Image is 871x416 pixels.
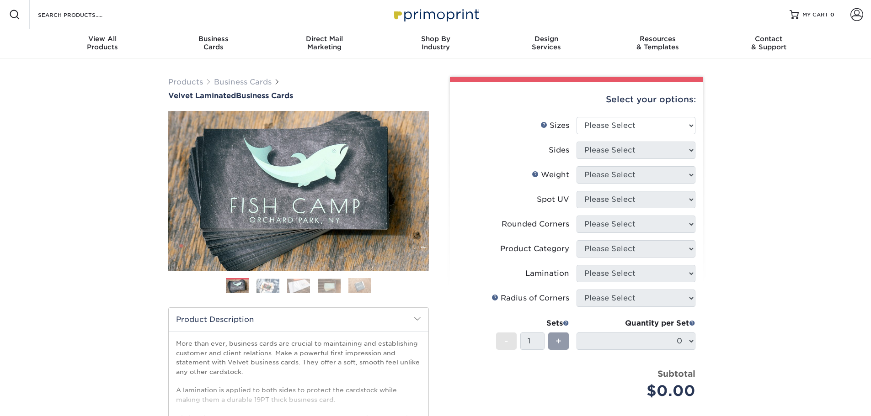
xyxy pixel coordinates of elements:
[168,61,429,321] img: Velvet Laminated 01
[583,380,695,402] div: $0.00
[602,29,713,58] a: Resources& Templates
[214,78,272,86] a: Business Cards
[502,219,569,230] div: Rounded Corners
[380,35,491,51] div: Industry
[168,78,203,86] a: Products
[537,194,569,205] div: Spot UV
[491,35,602,43] span: Design
[168,91,429,100] h1: Business Cards
[713,29,824,58] a: Contact& Support
[158,29,269,58] a: BusinessCards
[390,5,481,24] img: Primoprint
[380,29,491,58] a: Shop ByIndustry
[492,293,569,304] div: Radius of Corners
[500,243,569,254] div: Product Category
[37,9,126,20] input: SEARCH PRODUCTS.....
[830,11,834,18] span: 0
[226,275,249,298] img: Business Cards 01
[602,35,713,51] div: & Templates
[491,35,602,51] div: Services
[380,35,491,43] span: Shop By
[556,334,561,348] span: +
[318,279,341,293] img: Business Cards 04
[269,35,380,43] span: Direct Mail
[47,35,158,51] div: Products
[47,29,158,58] a: View AllProducts
[169,308,428,331] h2: Product Description
[158,35,269,51] div: Cards
[713,35,824,51] div: & Support
[525,268,569,279] div: Lamination
[457,82,696,117] div: Select your options:
[577,318,695,329] div: Quantity per Set
[491,29,602,58] a: DesignServices
[496,318,569,329] div: Sets
[549,145,569,156] div: Sides
[532,169,569,180] div: Weight
[256,279,279,293] img: Business Cards 02
[348,278,371,294] img: Business Cards 05
[47,35,158,43] span: View All
[657,369,695,379] strong: Subtotal
[287,279,310,293] img: Business Cards 03
[540,120,569,131] div: Sizes
[713,35,824,43] span: Contact
[269,29,380,58] a: Direct MailMarketing
[504,334,508,348] span: -
[802,11,828,19] span: MY CART
[602,35,713,43] span: Resources
[158,35,269,43] span: Business
[168,91,429,100] a: Velvet LaminatedBusiness Cards
[269,35,380,51] div: Marketing
[168,91,236,100] span: Velvet Laminated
